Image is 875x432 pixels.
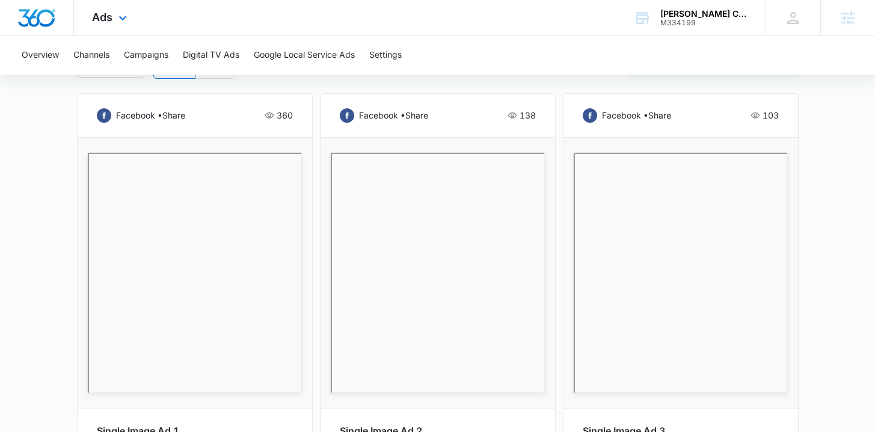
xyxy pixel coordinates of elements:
img: facebook [340,108,354,123]
button: Settings [369,36,402,75]
img: facebook [583,108,597,123]
div: account name [660,9,748,19]
button: Channels [73,36,109,75]
button: Google Local Service Ads [254,36,355,75]
iframe: Single Image Ad 1 [88,153,302,393]
img: facebook [97,108,111,123]
p: 103 [763,109,779,122]
p: 360 [277,109,293,122]
p: facebook • share [602,109,671,122]
iframe: Single Image Ad 2 [331,153,545,393]
button: Digital TV Ads [183,36,239,75]
p: facebook • share [116,109,185,122]
div: account id [660,19,748,27]
iframe: Single Image Ad 3 [574,153,788,393]
span: Ads [92,11,112,23]
p: facebook • share [359,109,428,122]
button: Overview [22,36,59,75]
button: Campaigns [124,36,168,75]
p: 138 [520,109,536,122]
